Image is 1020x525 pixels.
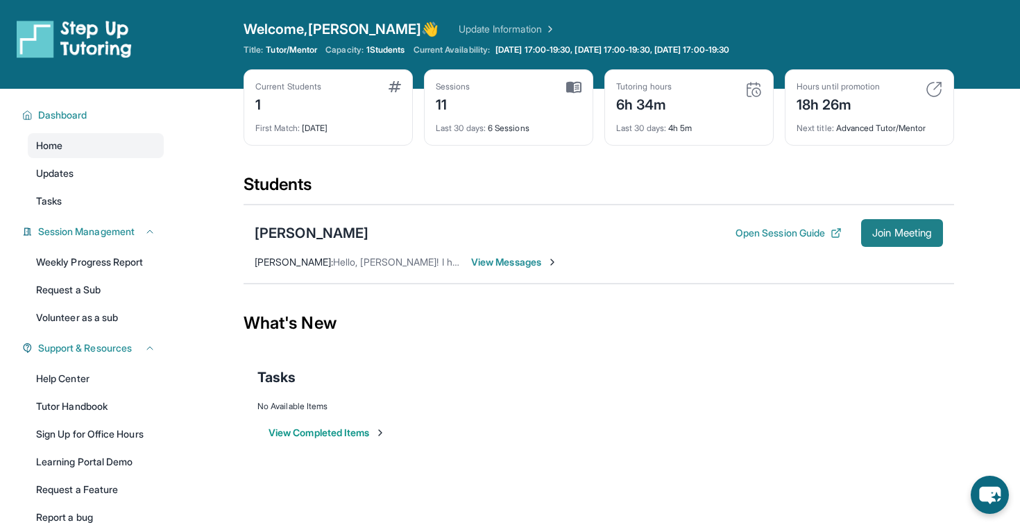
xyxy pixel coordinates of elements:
[872,229,932,237] span: Join Meeting
[36,166,74,180] span: Updates
[36,194,62,208] span: Tasks
[495,44,729,55] span: [DATE] 17:00-19:30, [DATE] 17:00-19:30, [DATE] 17:00-19:30
[28,449,164,474] a: Learning Portal Demo
[616,81,672,92] div: Tutoring hours
[436,92,470,114] div: 11
[745,81,762,98] img: card
[28,305,164,330] a: Volunteer as a sub
[255,223,368,243] div: [PERSON_NAME]
[616,92,672,114] div: 6h 34m
[28,277,164,302] a: Request a Sub
[471,255,558,269] span: View Messages
[257,368,296,387] span: Tasks
[436,123,486,133] span: Last 30 days :
[566,81,581,94] img: card
[616,114,762,134] div: 4h 5m
[33,225,155,239] button: Session Management
[33,341,155,355] button: Support & Resources
[542,22,556,36] img: Chevron Right
[269,426,386,440] button: View Completed Items
[38,225,135,239] span: Session Management
[38,341,132,355] span: Support & Resources
[325,44,364,55] span: Capacity:
[255,81,321,92] div: Current Students
[255,92,321,114] div: 1
[255,123,300,133] span: First Match :
[797,114,942,134] div: Advanced Tutor/Mentor
[28,161,164,186] a: Updates
[333,256,1012,268] span: Hello, [PERSON_NAME]! I hope all is well! This is a reminder that [PERSON_NAME] and I have a tuto...
[255,256,333,268] span: [PERSON_NAME] :
[244,173,954,204] div: Students
[28,250,164,275] a: Weekly Progress Report
[459,22,556,36] a: Update Information
[257,401,940,412] div: No Available Items
[389,81,401,92] img: card
[255,114,401,134] div: [DATE]
[244,44,263,55] span: Title:
[414,44,490,55] span: Current Availability:
[797,92,880,114] div: 18h 26m
[926,81,942,98] img: card
[33,108,155,122] button: Dashboard
[547,257,558,268] img: Chevron-Right
[17,19,132,58] img: logo
[244,293,954,354] div: What's New
[28,422,164,447] a: Sign Up for Office Hours
[736,226,842,240] button: Open Session Guide
[266,44,317,55] span: Tutor/Mentor
[28,394,164,419] a: Tutor Handbook
[244,19,439,39] span: Welcome, [PERSON_NAME] 👋
[366,44,405,55] span: 1 Students
[797,123,834,133] span: Next title :
[861,219,943,247] button: Join Meeting
[616,123,666,133] span: Last 30 days :
[28,133,164,158] a: Home
[28,477,164,502] a: Request a Feature
[28,189,164,214] a: Tasks
[493,44,732,55] a: [DATE] 17:00-19:30, [DATE] 17:00-19:30, [DATE] 17:00-19:30
[28,366,164,391] a: Help Center
[797,81,880,92] div: Hours until promotion
[971,476,1009,514] button: chat-button
[38,108,87,122] span: Dashboard
[436,81,470,92] div: Sessions
[36,139,62,153] span: Home
[436,114,581,134] div: 6 Sessions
